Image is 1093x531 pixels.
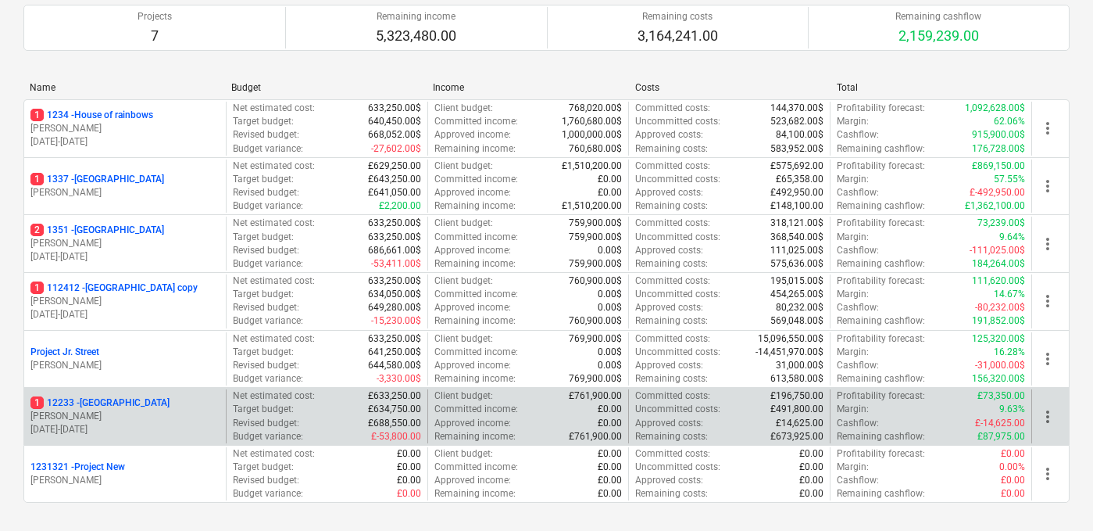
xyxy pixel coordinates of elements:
p: Client budget : [434,332,493,346]
p: £673,925.00 [770,430,823,443]
p: Target budget : [233,173,294,186]
p: 760,900.00$ [569,314,622,328]
p: Approved income : [434,186,511,199]
p: Committed income : [434,173,518,186]
p: Client budget : [434,447,493,461]
p: 583,952.00$ [770,142,823,156]
p: Budget variance : [233,487,303,501]
p: -3,330.00$ [377,372,421,386]
p: Approved costs : [635,244,703,257]
p: Revised budget : [233,244,299,257]
p: Budget variance : [233,257,303,271]
p: Remaining cashflow [895,10,981,23]
p: £0.00 [598,417,622,430]
p: 915,900.00$ [972,128,1025,142]
p: £87,975.00 [977,430,1025,443]
p: 1,092,628.00$ [965,102,1025,115]
p: -31,000.00$ [975,359,1025,372]
p: 1231321 - Project New [30,461,125,474]
p: Remaining income : [434,487,516,501]
span: 1 [30,396,44,409]
iframe: Chat Widget [1015,456,1093,531]
p: £0.00 [799,474,823,487]
div: 1112412 -[GEOGRAPHIC_DATA] copy[PERSON_NAME][DATE]-[DATE] [30,282,220,321]
p: Budget variance : [233,314,303,328]
p: 1234 - House of rainbows [30,109,153,122]
p: 0.00$ [598,301,622,314]
p: 633,250.00$ [368,231,421,244]
p: 80,232.00$ [776,301,823,314]
p: Committed costs : [635,160,710,173]
p: 176,728.00$ [972,142,1025,156]
div: Project Jr. Street[PERSON_NAME] [30,346,220,372]
p: Uncommitted costs : [635,461,720,474]
p: 156,320.00$ [972,372,1025,386]
p: 1,000,000.00$ [562,128,622,142]
p: £73,350.00 [977,389,1025,403]
p: 184,264.00$ [972,257,1025,271]
p: [DATE] - [DATE] [30,250,220,264]
p: Cashflow : [837,359,879,372]
p: Remaining income : [434,199,516,213]
p: Net estimated cost : [233,332,315,346]
p: 634,050.00$ [368,288,421,301]
p: 2,159,239.00 [895,27,981,45]
p: Uncommitted costs : [635,115,720,128]
span: more_vert [1038,235,1057,253]
p: 0.00$ [598,359,622,372]
p: Profitability forecast : [837,102,925,115]
p: Committed costs : [635,389,710,403]
p: £0.00 [397,487,421,501]
p: Cashflow : [837,128,879,142]
p: Approved income : [434,301,511,314]
p: £1,510,200.00 [562,160,622,173]
p: Profitability forecast : [837,217,925,230]
p: [PERSON_NAME] [30,474,220,487]
p: 12233 - [GEOGRAPHIC_DATA] [30,396,170,410]
p: Margin : [837,403,869,416]
p: 57.55% [994,173,1025,186]
p: £761,900.00 [569,430,622,443]
p: Target budget : [233,403,294,416]
p: Net estimated cost : [233,160,315,173]
p: Margin : [837,288,869,301]
div: 21351 -[GEOGRAPHIC_DATA][PERSON_NAME][DATE]-[DATE] [30,224,220,264]
div: 11337 -[GEOGRAPHIC_DATA][PERSON_NAME] [30,173,220,199]
p: 111,025.00$ [770,244,823,257]
p: £761,900.00 [569,389,622,403]
div: Income [433,82,622,93]
p: Target budget : [233,288,294,301]
p: Profitability forecast : [837,160,925,173]
span: more_vert [1038,119,1057,138]
p: Profitability forecast : [837,274,925,288]
p: Net estimated cost : [233,389,315,403]
span: more_vert [1038,350,1057,368]
p: 191,852.00$ [972,314,1025,328]
p: 0.00$ [598,244,622,257]
p: 768,020.00$ [569,102,622,115]
span: more_vert [1038,407,1057,426]
p: Remaining income : [434,314,516,328]
div: Name [30,82,219,93]
p: £2,200.00 [379,199,421,213]
p: Remaining cashflow : [837,487,925,501]
p: Target budget : [233,461,294,474]
p: 1337 - [GEOGRAPHIC_DATA] [30,173,164,186]
p: Cashflow : [837,301,879,314]
p: 1,760,680.00$ [562,115,622,128]
p: Remaining costs : [635,199,708,213]
p: Net estimated cost : [233,274,315,288]
p: £0.00 [598,447,622,461]
p: Uncommitted costs : [635,403,720,416]
p: Committed income : [434,403,518,416]
p: Approved costs : [635,186,703,199]
p: £0.00 [598,474,622,487]
p: Margin : [837,346,869,359]
p: Margin : [837,173,869,186]
p: 7 [138,27,172,45]
p: 686,661.00$ [368,244,421,257]
p: £0.00 [598,487,622,501]
p: £491,800.00 [770,403,823,416]
p: 14.67% [994,288,1025,301]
